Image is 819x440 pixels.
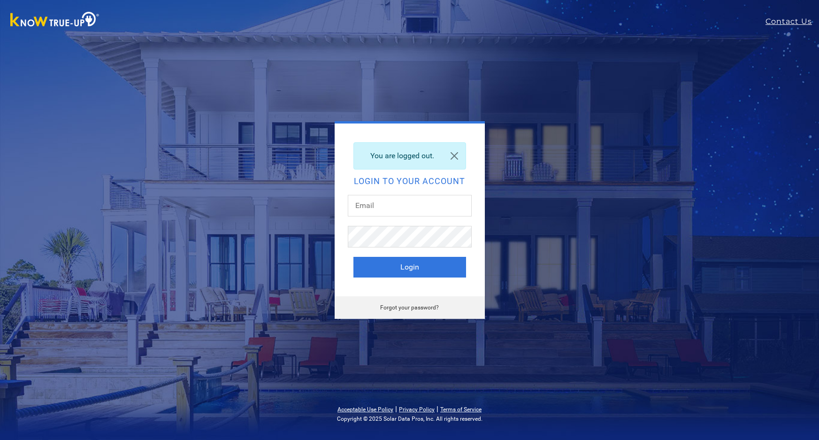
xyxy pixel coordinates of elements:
input: Email [348,195,472,216]
a: Close [443,143,466,169]
a: Acceptable Use Policy [337,406,393,413]
button: Login [353,257,466,278]
a: Contact Us [765,16,819,27]
span: | [436,404,438,413]
h2: Login to your account [353,177,466,185]
span: | [395,404,397,413]
a: Privacy Policy [399,406,435,413]
a: Forgot your password? [380,304,439,311]
div: You are logged out. [353,142,466,170]
img: Know True-Up [6,10,104,31]
a: Terms of Service [440,406,482,413]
